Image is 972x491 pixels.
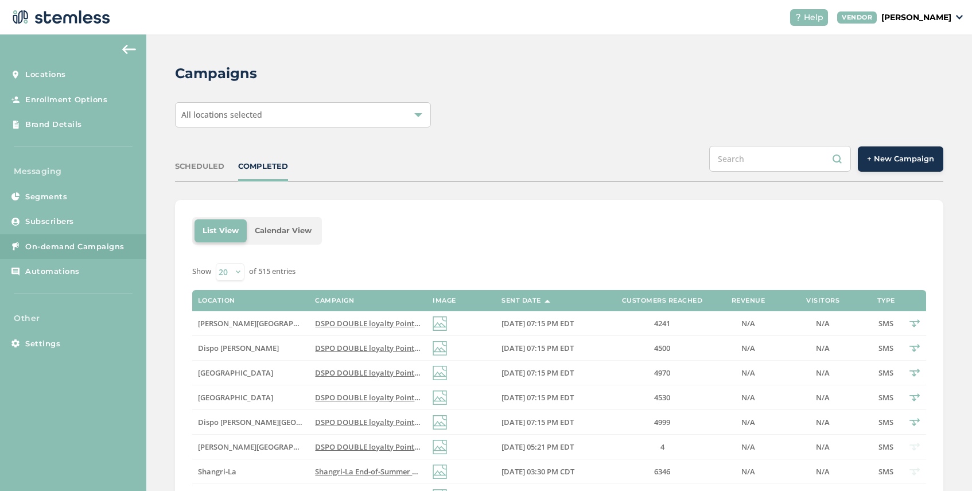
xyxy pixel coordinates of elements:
[725,319,771,328] label: N/A
[611,467,714,477] label: 6346
[816,343,830,353] span: N/A
[198,368,304,378] label: Dispo Bay City North
[122,45,136,54] img: icon-arrow-back-accent-c549486e.svg
[611,417,714,427] label: 4999
[433,465,447,479] img: icon-img-d887fa0c.svg
[433,297,456,304] label: Image
[915,436,972,491] iframe: Chat Widget
[795,14,802,21] img: icon-help-white-03924b79.svg
[874,467,897,477] label: SMS
[315,319,421,328] label: DSPO DOUBLE loyalty Points Weekend! Score FREE $50 + massive savings on top brands Thu–Sun! Dont ...
[501,417,599,427] label: 09/17/2025 07:15 PM EDT
[878,392,893,403] span: SMS
[433,440,447,454] img: icon-img-d887fa0c.svg
[611,319,714,328] label: 4241
[874,319,897,328] label: SMS
[195,219,247,242] li: List View
[25,69,66,80] span: Locations
[741,466,755,477] span: N/A
[501,442,574,452] span: [DATE] 05:21 PM EDT
[198,417,304,427] label: Dispo Whitmore Lake
[725,343,771,353] label: N/A
[198,442,304,452] label: Dispo Hazel Park
[181,109,262,120] span: All locations selected
[433,391,447,405] img: icon-img-d887fa0c.svg
[725,368,771,378] label: N/A
[315,417,776,427] span: DSPO DOUBLE loyalty Points Weekend! Score FREE $50 + massive savings on top brands Thu–Sun! Dont ...
[878,417,893,427] span: SMS
[315,343,776,353] span: DSPO DOUBLE loyalty Points Weekend! Score FREE $50 + massive savings on top brands Thu–Sun! Dont ...
[315,442,776,452] span: DSPO DOUBLE loyalty Points Weekend! Score FREE $50 + massive savings on top brands Thu–Sun! Dont ...
[878,466,893,477] span: SMS
[315,318,776,328] span: DSPO DOUBLE loyalty Points Weekend! Score FREE $50 + massive savings on top brands Thu–Sun! Dont ...
[25,241,125,253] span: On-demand Campaigns
[198,466,236,477] span: Shangri-La
[315,297,354,304] label: Campaign
[654,343,670,353] span: 4500
[725,467,771,477] label: N/A
[501,368,599,378] label: 09/17/2025 07:15 PM EDT
[783,343,863,353] label: N/A
[25,338,60,350] span: Settings
[198,467,304,477] label: Shangri-La
[238,161,288,172] div: COMPLETED
[660,442,664,452] span: 4
[725,442,771,452] label: N/A
[198,417,354,427] span: Dispo [PERSON_NAME][GEOGRAPHIC_DATA]
[611,368,714,378] label: 4970
[654,417,670,427] span: 4999
[192,266,211,277] label: Show
[198,368,273,378] span: [GEOGRAPHIC_DATA]
[741,417,755,427] span: N/A
[198,319,304,328] label: Dispo Hazel Park
[783,368,863,378] label: N/A
[501,319,599,328] label: 09/17/2025 07:15 PM EDT
[858,146,943,172] button: + New Campaign
[315,393,421,403] label: DSPO DOUBLE loyalty Points Weekend! Score FREE $50 + massive savings on top brands Thu–Sun! Dont ...
[878,343,893,353] span: SMS
[881,11,951,24] p: [PERSON_NAME]
[816,466,830,477] span: N/A
[783,442,863,452] label: N/A
[315,467,421,477] label: Shangri-La End-of-Summer Clearance! Save 25-50% select products + free gift w/ $75+. Click here t...
[198,442,332,452] span: [PERSON_NAME][GEOGRAPHIC_DATA]
[783,319,863,328] label: N/A
[878,318,893,328] span: SMS
[878,368,893,378] span: SMS
[175,63,257,84] h2: Campaigns
[198,393,304,403] label: Dispo Bay City South
[25,94,107,106] span: Enrollment Options
[741,368,755,378] span: N/A
[878,442,893,452] span: SMS
[433,366,447,380] img: icon-img-d887fa0c.svg
[433,415,447,430] img: icon-img-d887fa0c.svg
[783,467,863,477] label: N/A
[501,392,574,403] span: [DATE] 07:15 PM EDT
[25,216,74,227] span: Subscribers
[611,393,714,403] label: 4530
[433,341,447,355] img: icon-img-d887fa0c.svg
[501,343,574,353] span: [DATE] 07:15 PM EDT
[611,442,714,452] label: 4
[816,392,830,403] span: N/A
[741,343,755,353] span: N/A
[709,146,851,172] input: Search
[806,297,839,304] label: Visitors
[725,417,771,427] label: N/A
[315,442,421,452] label: DSPO DOUBLE loyalty Points Weekend! Score FREE $50 + massive savings on top brands Thu–Sun! Dont ...
[501,417,574,427] span: [DATE] 07:15 PM EDT
[25,266,80,277] span: Automations
[315,466,772,477] span: Shangri-La End-of-Summer Clearance! Save 25-50% select products + free gift w/ $75+. Click here t...
[622,297,703,304] label: Customers Reached
[956,15,963,20] img: icon_down-arrow-small-66adaf34.svg
[501,343,599,353] label: 09/17/2025 07:15 PM EDT
[249,266,296,277] label: of 515 entries
[741,318,755,328] span: N/A
[315,368,421,378] label: DSPO DOUBLE loyalty Points Weekend! Score FREE $50 + massive savings on top brands Thu–Sun! Dont ...
[545,300,550,303] img: icon-sort-1e1d7615.svg
[315,417,421,427] label: DSPO DOUBLE loyalty Points Weekend! Score FREE $50 + massive savings on top brands Thu–Sun! Dont ...
[198,343,304,353] label: Dispo Romeo
[501,466,574,477] span: [DATE] 03:30 PM CDT
[874,343,897,353] label: SMS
